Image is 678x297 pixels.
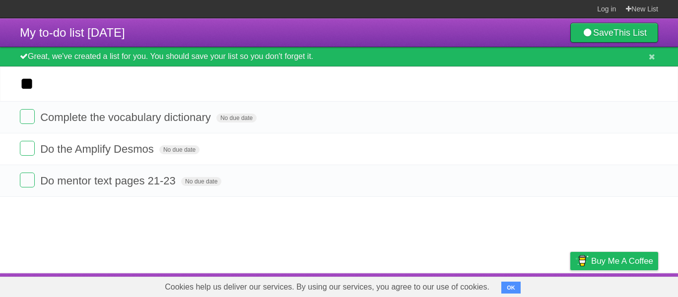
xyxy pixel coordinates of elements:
span: Buy me a coffee [591,252,653,270]
b: This List [613,28,647,38]
span: Do the Amplify Desmos [40,143,156,155]
button: OK [501,282,521,294]
a: Suggest a feature [596,276,658,295]
a: About [438,276,459,295]
label: Done [20,141,35,156]
img: Buy me a coffee [575,252,589,269]
a: SaveThis List [570,23,658,43]
span: Do mentor text pages 21-23 [40,175,178,187]
span: Complete the vocabulary dictionary [40,111,213,123]
a: Buy me a coffee [570,252,658,270]
label: Done [20,173,35,187]
a: Developers [471,276,511,295]
span: My to-do list [DATE] [20,26,125,39]
label: Done [20,109,35,124]
a: Privacy [557,276,583,295]
span: No due date [181,177,221,186]
a: Terms [524,276,545,295]
span: Cookies help us deliver our services. By using our services, you agree to our use of cookies. [155,277,499,297]
span: No due date [159,145,200,154]
span: No due date [216,114,257,122]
